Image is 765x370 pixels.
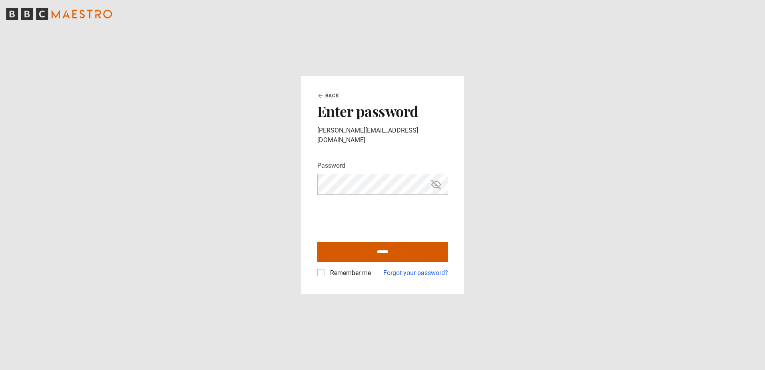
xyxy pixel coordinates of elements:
svg: BBC Maestro [6,8,112,20]
h2: Enter password [317,103,448,119]
a: Forgot your password? [383,268,448,278]
label: Remember me [327,268,371,278]
button: Hide password [429,177,443,191]
label: Password [317,161,345,171]
a: Back [317,92,340,99]
span: Back [325,92,340,99]
iframe: reCAPTCHA [317,201,439,232]
p: [PERSON_NAME][EMAIL_ADDRESS][DOMAIN_NAME] [317,126,448,145]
